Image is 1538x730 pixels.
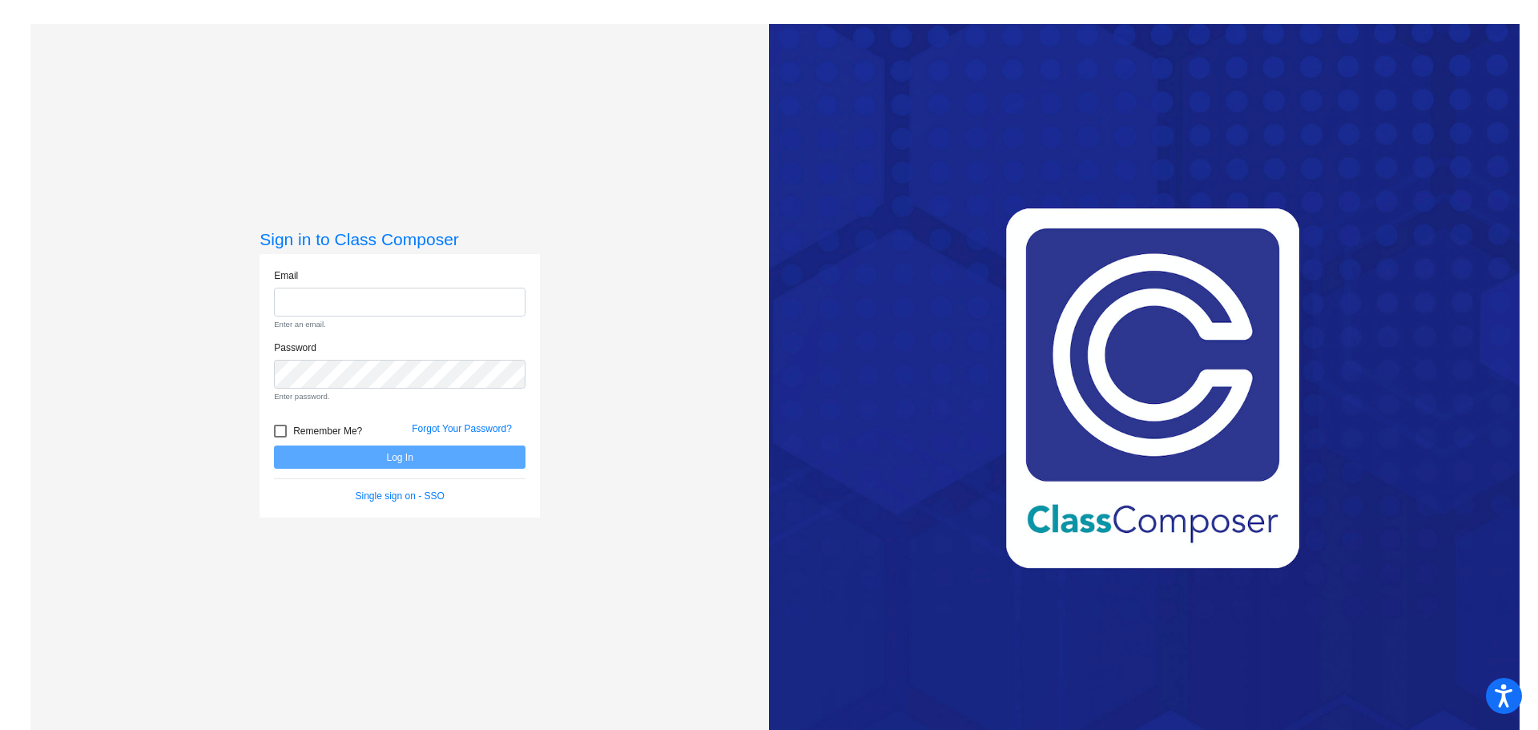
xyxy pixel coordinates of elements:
label: Email [274,268,298,283]
small: Enter password. [274,391,525,402]
a: Forgot Your Password? [412,423,512,434]
a: Single sign on - SSO [356,490,445,502]
small: Enter an email. [274,319,525,330]
label: Password [274,341,316,355]
h3: Sign in to Class Composer [260,229,540,249]
span: Remember Me? [293,421,362,441]
button: Log In [274,446,525,469]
